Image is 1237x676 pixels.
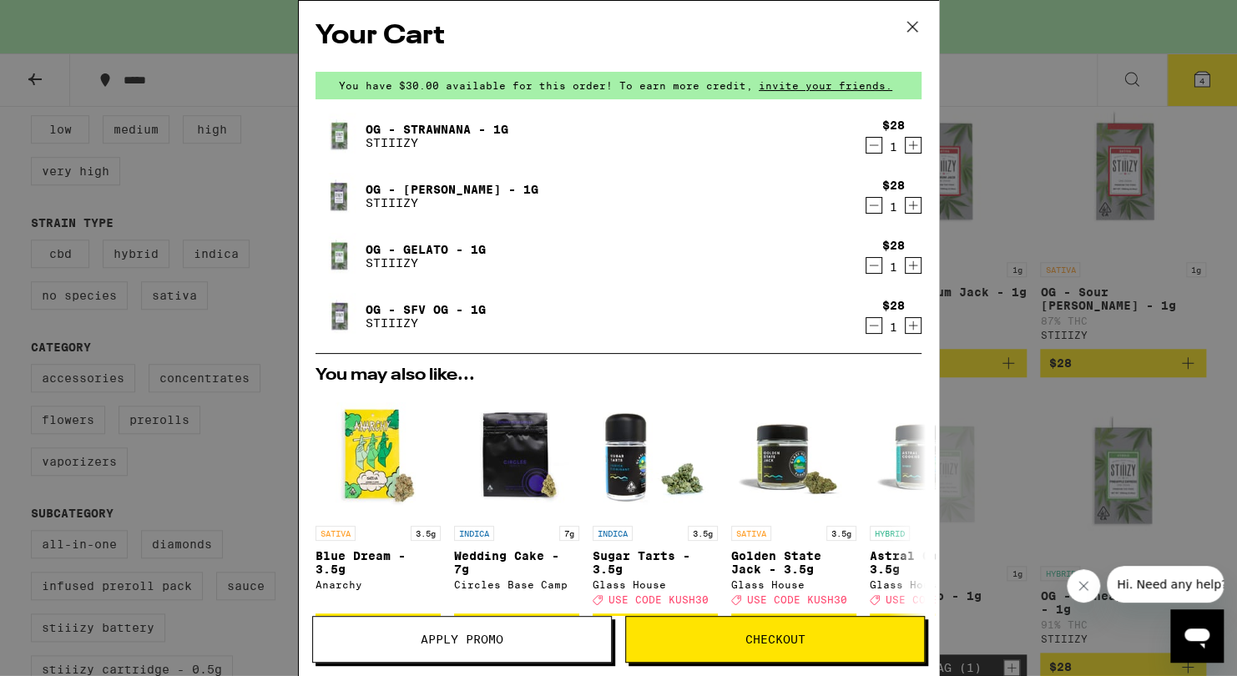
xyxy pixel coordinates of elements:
span: USE CODE KUSH30 [886,594,986,605]
h2: You may also like... [316,367,921,384]
div: $28 [882,119,905,132]
button: Decrement [866,197,882,214]
img: Circles Base Camp - Wedding Cake - 7g [454,392,579,517]
p: STIIIZY [366,136,508,149]
p: 7g [559,526,579,541]
p: SATIVA [731,526,771,541]
img: OG - Strawnana - 1g [316,113,362,159]
span: Hi. Need any help? [10,12,120,25]
span: USE CODE KUSH30 [608,594,709,605]
span: You have $30.00 available for this order! To earn more credit, [339,80,753,91]
button: Add to bag [316,613,441,642]
div: 1 [882,140,905,154]
button: Add to bag [593,613,718,642]
button: Decrement [866,257,882,274]
div: Glass House [731,579,856,590]
button: Add to bag [454,613,579,642]
div: $28 [882,299,905,312]
div: 1 [882,320,905,334]
img: Glass House - Sugar Tarts - 3.5g [593,392,718,517]
span: Apply Promo [421,633,503,645]
iframe: Message from company [1107,566,1224,603]
div: 1 [882,260,905,274]
img: OG - Gelato - 1g [316,233,362,280]
h2: Your Cart [316,18,921,55]
button: Increment [905,197,921,214]
a: Open page for Golden State Jack - 3.5g from Glass House [731,392,856,613]
iframe: Button to launch messaging window [1170,609,1224,663]
p: STIIIZY [366,316,486,330]
p: Astral Cookies - 3.5g [870,549,995,576]
button: Increment [905,257,921,274]
div: Glass House [870,579,995,590]
span: Checkout [745,633,805,645]
p: STIIIZY [366,196,538,209]
a: OG - [PERSON_NAME] - 1g [366,183,538,196]
p: INDICA [454,526,494,541]
p: Wedding Cake - 7g [454,549,579,576]
span: USE CODE KUSH30 [747,594,847,605]
a: Open page for Sugar Tarts - 3.5g from Glass House [593,392,718,613]
img: Glass House - Golden State Jack - 3.5g [731,392,856,517]
p: STIIIZY [366,256,486,270]
p: Sugar Tarts - 3.5g [593,549,718,576]
div: You have $30.00 available for this order! To earn more credit,invite your friends. [316,72,921,99]
button: Increment [905,317,921,334]
p: 3.5g [688,526,718,541]
button: Add to bag [870,613,995,642]
div: Anarchy [316,579,441,590]
span: invite your friends. [753,80,898,91]
a: Open page for Astral Cookies - 3.5g from Glass House [870,392,995,613]
button: Checkout [625,616,925,663]
div: $28 [882,239,905,252]
img: OG - SFV OG - 1g [316,293,362,340]
img: Glass House - Astral Cookies - 3.5g [870,392,995,517]
button: Add to bag [731,613,856,642]
a: OG - Strawnana - 1g [366,123,508,136]
button: Decrement [866,317,882,334]
div: $28 [882,179,905,192]
p: 3.5g [411,526,441,541]
button: Increment [905,137,921,154]
p: 3.5g [826,526,856,541]
p: INDICA [593,526,633,541]
a: OG - SFV OG - 1g [366,303,486,316]
img: Anarchy - Blue Dream - 3.5g [316,392,441,517]
p: HYBRID [870,526,910,541]
div: Circles Base Camp [454,579,579,590]
a: Open page for Wedding Cake - 7g from Circles Base Camp [454,392,579,613]
a: Open page for Blue Dream - 3.5g from Anarchy [316,392,441,613]
button: Apply Promo [312,616,612,663]
iframe: Close message [1067,569,1100,603]
img: OG - King Louis XIII - 1g [316,173,362,219]
div: 1 [882,200,905,214]
button: Decrement [866,137,882,154]
p: Blue Dream - 3.5g [316,549,441,576]
a: OG - Gelato - 1g [366,243,486,256]
p: Golden State Jack - 3.5g [731,549,856,576]
div: Glass House [593,579,718,590]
